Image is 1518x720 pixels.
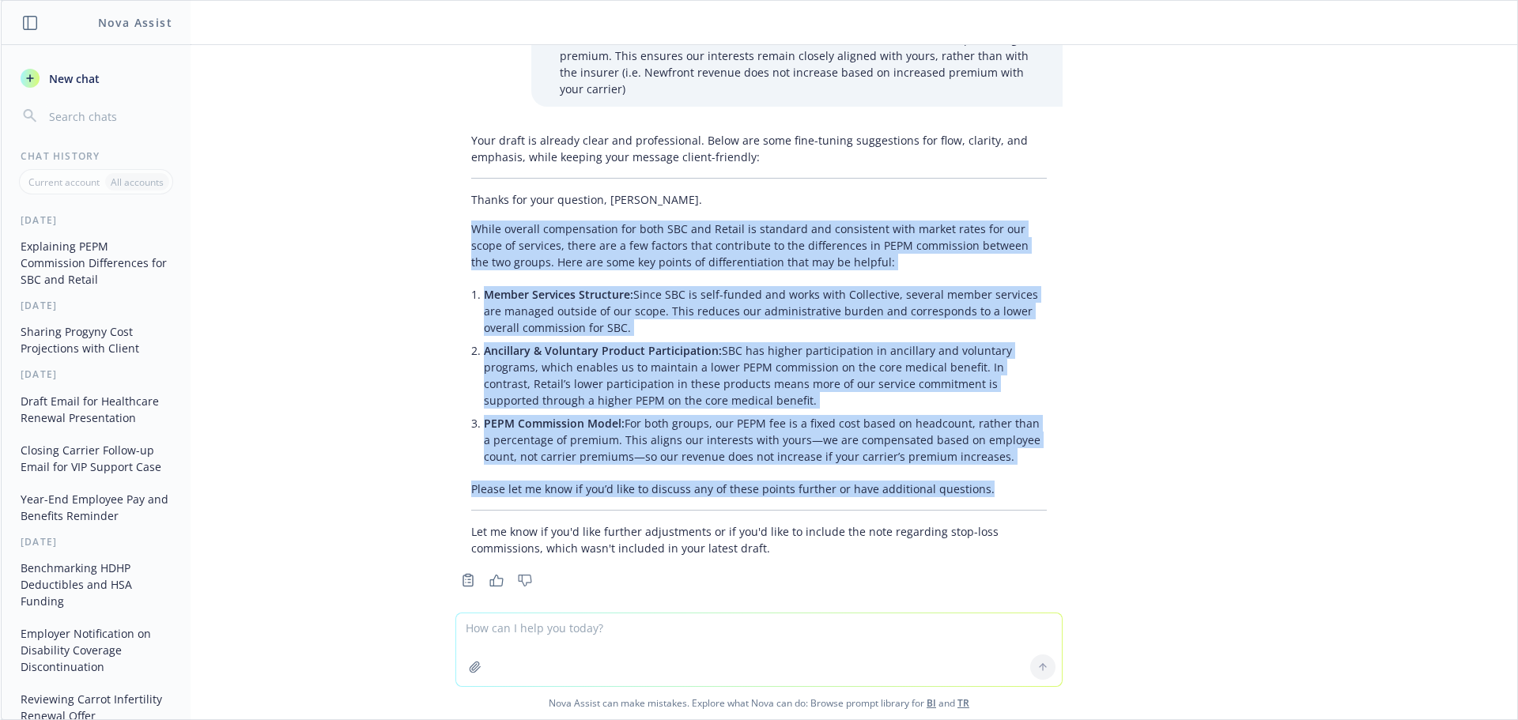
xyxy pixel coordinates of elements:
button: Explaining PEPM Commission Differences for SBC and Retail [14,233,178,292]
span: PEPM Commission Model: [484,416,625,431]
li: SBC has higher participation in ancillary and voluntary programs, which enables us to maintain a ... [484,339,1047,412]
button: Year-End Employee Pay and Benefits Reminder [14,486,178,529]
svg: Copy to clipboard [461,573,475,587]
button: Employer Notification on Disability Coverage Discontinuation [14,620,178,680]
button: Benchmarking HDHP Deductibles and HSA Funding [14,555,178,614]
p: Current account [28,175,100,189]
button: Sharing Progyny Cost Projections with Client [14,319,178,361]
span: New chat [46,70,100,87]
p: Please let me know if you’d like to discuss any of these points further or have additional questi... [471,481,1047,497]
div: [DATE] [2,213,191,227]
div: [DATE] [2,368,191,381]
button: Thumbs down [512,569,538,591]
span: Member Services Structure: [484,287,633,302]
button: Closing Carrier Follow-up Email for VIP Support Case [14,437,178,480]
p: Let me know if you'd like further adjustments or if you'd like to include the note regarding stop... [471,523,1047,556]
button: New chat [14,64,178,92]
p: Thanks for your question, [PERSON_NAME]. [471,191,1047,208]
span: Ancillary & Voluntary Product Participation: [484,343,722,358]
div: [DATE] [2,299,191,312]
p: All accounts [111,175,164,189]
li: Since SBC is self-funded and works with Collective, several member services are managed outside o... [484,283,1047,339]
button: Draft Email for Healthcare Renewal Presentation [14,388,178,431]
p: Your draft is already clear and professional. Below are some fine-tuning suggestions for flow, cl... [471,132,1047,165]
h1: Nova Assist [98,14,172,31]
div: [DATE] [2,535,191,548]
input: Search chats [46,105,172,127]
li: For both groups, our PEPM fee is a fixed cost based on headcount, rather than a percentage of pre... [484,412,1047,468]
span: Nova Assist can make mistakes. Explore what Nova can do: Browse prompt library for and [7,687,1511,719]
a: BI [927,696,936,710]
div: Chat History [2,149,191,163]
p: While overall compensation for both SBC and Retail is standard and consistent with market rates f... [471,221,1047,270]
li: For both SBC and Retail, the PEPM is a fixed cost based on headcount, not a percentage of premium... [560,28,1047,100]
a: TR [957,696,969,710]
